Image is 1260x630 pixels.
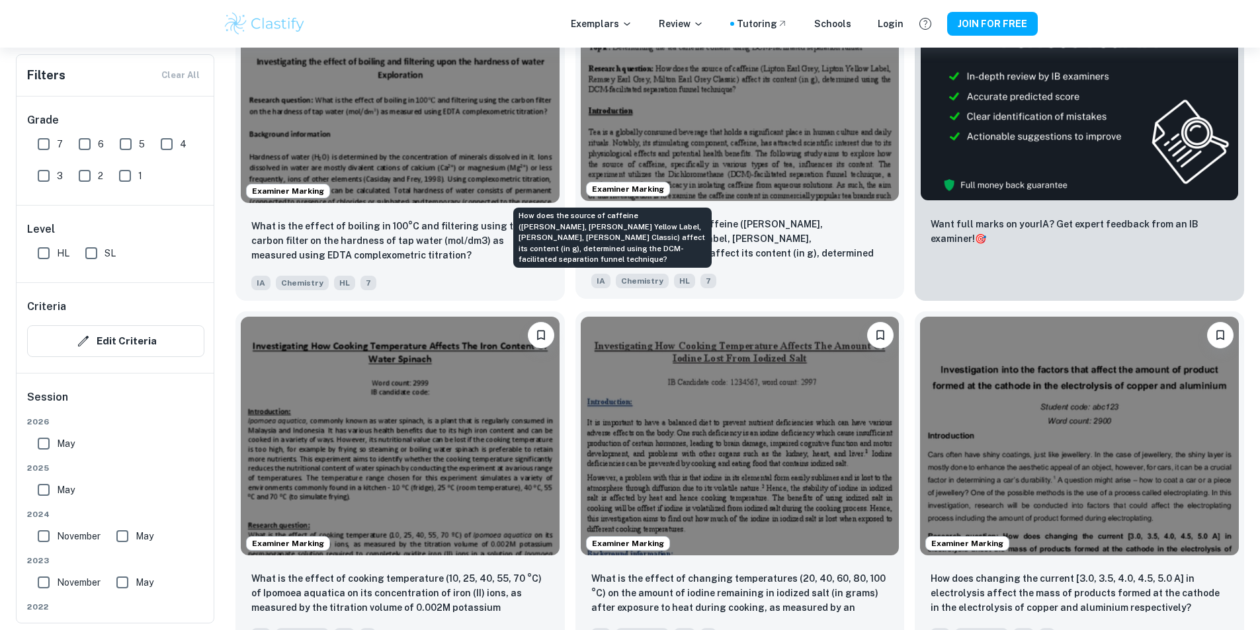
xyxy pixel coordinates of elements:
span: 2022 [27,601,204,613]
span: May [136,529,153,543]
p: How does changing the current [3.0, 3.5, 4.0, 4.5, 5.0 A] in electrolysis affect the mass of prod... [931,571,1228,615]
span: HL [57,246,69,260]
span: 7 [360,276,376,290]
div: How does the source of caffeine ([PERSON_NAME], [PERSON_NAME] Yellow Label, [PERSON_NAME], [PERSO... [513,208,712,268]
span: 2026 [27,416,204,428]
span: 7 [57,137,63,151]
span: 2023 [27,555,204,567]
button: Help and Feedback [914,13,937,35]
button: JOIN FOR FREE [947,12,1038,36]
span: Chemistry [616,274,669,288]
span: 2024 [27,508,204,520]
span: HL [334,276,355,290]
span: May [136,575,153,590]
p: How does the source of caffeine (Lipton Earl Grey, Lipton Yellow Label, Remsey Earl Grey, Milton ... [591,217,889,262]
span: 5 [139,137,145,151]
span: Chemistry [276,276,329,290]
span: November [57,529,101,543]
button: Please log in to bookmark exemplars [867,322,894,348]
span: Examiner Marking [247,537,329,549]
span: 🎯 [975,233,986,244]
span: 4 [180,137,187,151]
p: Exemplars [571,17,632,31]
p: What is the effect of changing temperatures (20, 40, 60, 80, 100 °C) on the amount of iodine rema... [591,571,889,616]
span: May [57,436,75,451]
span: 1 [138,169,142,183]
p: Review [659,17,704,31]
img: Chemistry IA example thumbnail: What is the effect of changing temperatu [581,317,900,555]
span: 2 [98,169,103,183]
p: What is the effect of boiling in 100°C and filtering using the carbon filter on the hardness of t... [251,219,549,262]
button: Edit Criteria [27,325,204,357]
span: Examiner Marking [587,537,669,549]
span: May [57,483,75,497]
img: Clastify logo [223,11,307,37]
span: Examiner Marking [926,537,1009,549]
span: 6 [98,137,104,151]
a: Schools [814,17,851,31]
span: November [57,575,101,590]
img: Chemistry IA example thumbnail: How does changing the current [3.0, 3.5, [920,317,1239,555]
h6: Grade [27,112,204,128]
span: HL [674,274,695,288]
p: Want full marks on your IA ? Get expert feedback from an IB examiner! [931,217,1228,246]
span: 2025 [27,462,204,474]
span: Examiner Marking [247,185,329,197]
h6: Criteria [27,299,66,315]
span: 3 [57,169,63,183]
p: What is the effect of cooking temperature (10, 25, 40, 55, 70 °C) of Ipomoea aquatica on its conc... [251,571,549,616]
img: Chemistry IA example thumbnail: What is the effect of cooking temperatur [241,317,560,555]
h6: Filters [27,66,65,85]
h6: Session [27,389,204,416]
span: IA [591,274,610,288]
button: Please log in to bookmark exemplars [528,322,554,348]
span: IA [251,276,271,290]
span: SL [105,246,116,260]
a: Login [878,17,903,31]
span: 7 [700,274,716,288]
span: Examiner Marking [587,183,669,195]
a: Tutoring [737,17,788,31]
h6: Level [27,221,204,237]
button: Please log in to bookmark exemplars [1207,322,1234,348]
